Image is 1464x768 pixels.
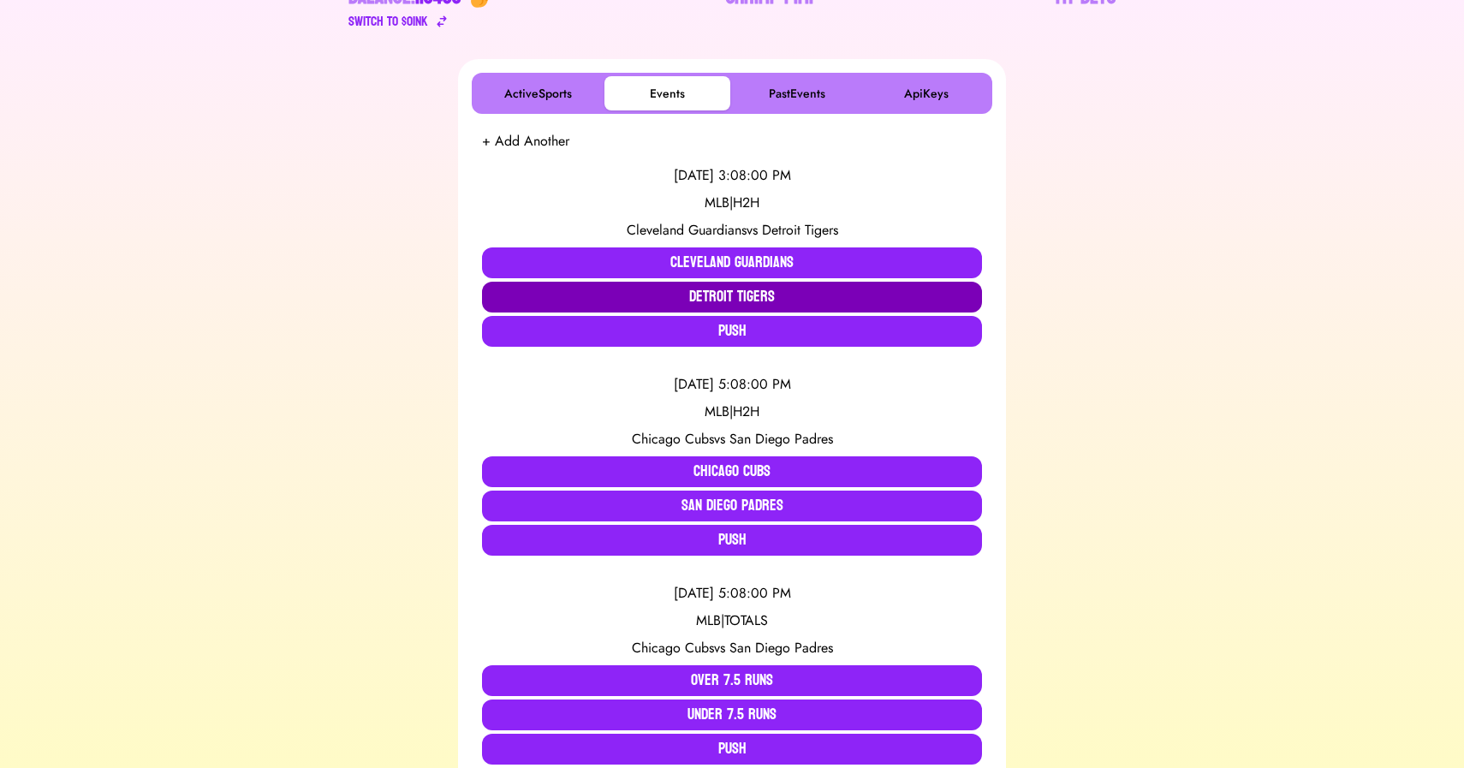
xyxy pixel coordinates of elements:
[482,165,982,186] div: [DATE] 3:08:00 PM
[482,316,982,347] button: Push
[482,193,982,213] div: MLB | H2H
[482,220,982,241] div: vs
[482,456,982,487] button: Chicago Cubs
[632,638,714,658] span: Chicago Cubs
[729,429,833,449] span: San Diego Padres
[475,76,601,110] button: ActiveSports
[604,76,730,110] button: Events
[729,638,833,658] span: San Diego Padres
[482,374,982,395] div: [DATE] 5:08:00 PM
[482,491,982,521] button: San Diego Padres
[734,76,860,110] button: PastEvents
[632,429,714,449] span: Chicago Cubs
[482,583,982,604] div: [DATE] 5:08:00 PM
[482,282,982,313] button: Detroit Tigers
[482,700,982,730] button: Under 7.5 Runs
[482,247,982,278] button: Cleveland Guardians
[482,734,982,765] button: Push
[482,131,569,152] button: + Add Another
[627,220,747,240] span: Cleveland Guardians
[482,610,982,631] div: MLB | TOTALS
[348,11,428,32] div: Switch to $ OINK
[482,429,982,449] div: vs
[482,638,982,658] div: vs
[762,220,838,240] span: Detroit Tigers
[482,525,982,556] button: Push
[863,76,989,110] button: ApiKeys
[482,402,982,422] div: MLB | H2H
[482,665,982,696] button: Over 7.5 Runs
